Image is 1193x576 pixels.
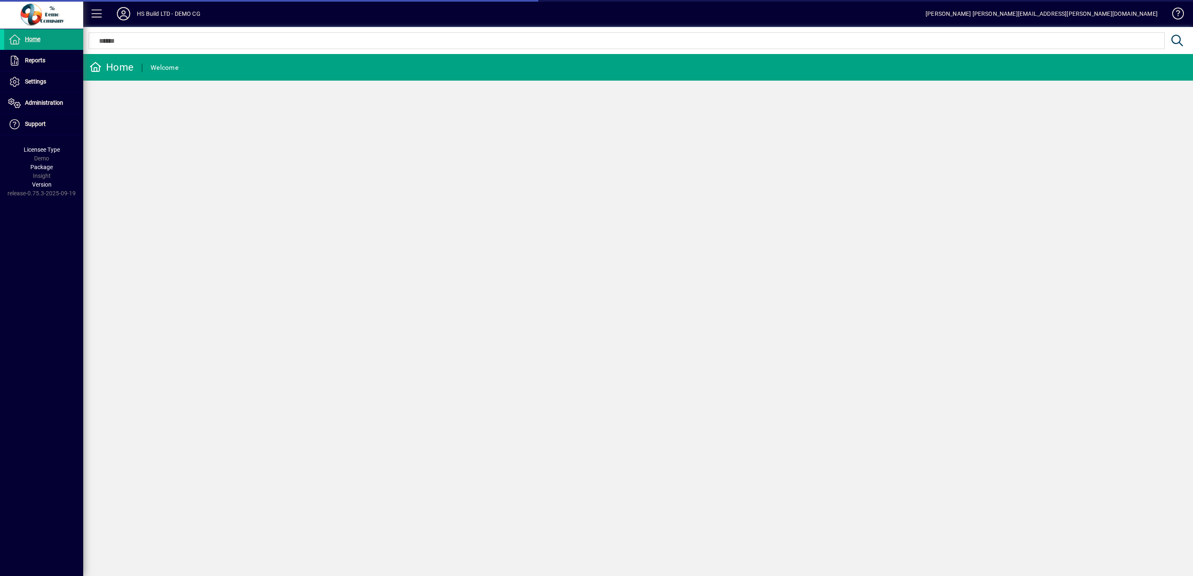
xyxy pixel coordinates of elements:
[4,71,83,92] a: Settings
[25,121,46,127] span: Support
[110,6,137,21] button: Profile
[25,99,63,106] span: Administration
[32,181,52,188] span: Version
[4,114,83,135] a: Support
[926,7,1158,20] div: [PERSON_NAME] [PERSON_NAME][EMAIL_ADDRESS][PERSON_NAME][DOMAIN_NAME]
[4,93,83,113] a: Administration
[24,146,60,153] span: Licensee Type
[25,78,46,85] span: Settings
[151,61,178,74] div: Welcome
[1166,2,1183,29] a: Knowledge Base
[137,7,200,20] div: HS Build LTD - DEMO CG
[4,50,83,71] a: Reports
[25,57,45,64] span: Reports
[25,36,40,42] span: Home
[30,164,53,170] span: Package
[89,61,134,74] div: Home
